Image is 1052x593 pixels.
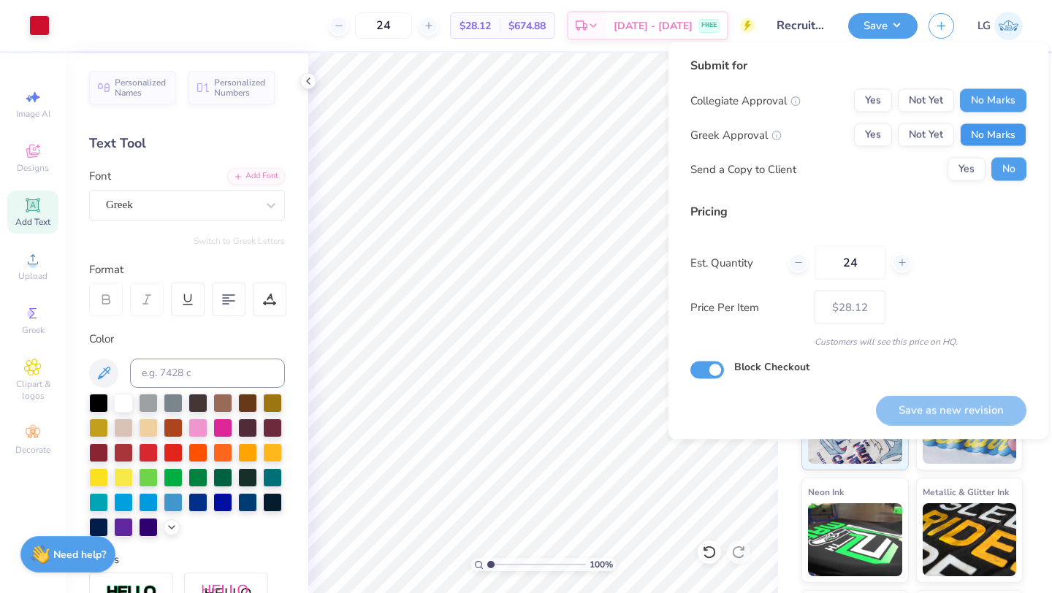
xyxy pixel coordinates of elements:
[18,270,47,282] span: Upload
[690,57,1026,74] div: Submit for
[848,13,918,39] button: Save
[898,123,954,147] button: Not Yet
[508,18,546,34] span: $674.88
[991,158,1026,181] button: No
[614,18,693,34] span: [DATE] - [DATE]
[808,484,844,500] span: Neon Ink
[7,378,58,402] span: Clipart & logos
[690,161,796,177] div: Send a Copy to Client
[923,503,1017,576] img: Metallic & Glitter Ink
[460,18,491,34] span: $28.12
[214,77,266,98] span: Personalized Numbers
[194,235,285,247] button: Switch to Greek Letters
[89,331,285,348] div: Color
[16,108,50,120] span: Image AI
[766,11,837,40] input: Untitled Design
[923,484,1009,500] span: Metallic & Glitter Ink
[130,359,285,388] input: e.g. 7428 c
[89,168,111,185] label: Font
[815,246,885,280] input: – –
[690,92,801,109] div: Collegiate Approval
[960,123,1026,147] button: No Marks
[227,168,285,185] div: Add Font
[15,216,50,228] span: Add Text
[808,503,902,576] img: Neon Ink
[355,12,412,39] input: – –
[854,89,892,112] button: Yes
[89,134,285,153] div: Text Tool
[690,335,1026,348] div: Customers will see this price on HQ.
[977,12,1023,40] a: LG
[22,324,45,336] span: Greek
[115,77,167,98] span: Personalized Names
[590,558,613,571] span: 100 %
[690,203,1026,221] div: Pricing
[977,18,991,34] span: LG
[89,551,285,568] div: Styles
[53,548,106,562] strong: Need help?
[854,123,892,147] button: Yes
[948,158,986,181] button: Yes
[89,261,286,278] div: Format
[994,12,1023,40] img: Lijo George
[690,254,777,271] label: Est. Quantity
[17,162,49,174] span: Designs
[898,89,954,112] button: Not Yet
[701,20,717,31] span: FREE
[960,89,1026,112] button: No Marks
[15,444,50,456] span: Decorate
[734,359,809,375] label: Block Checkout
[690,299,804,315] label: Price Per Item
[690,126,782,143] div: Greek Approval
